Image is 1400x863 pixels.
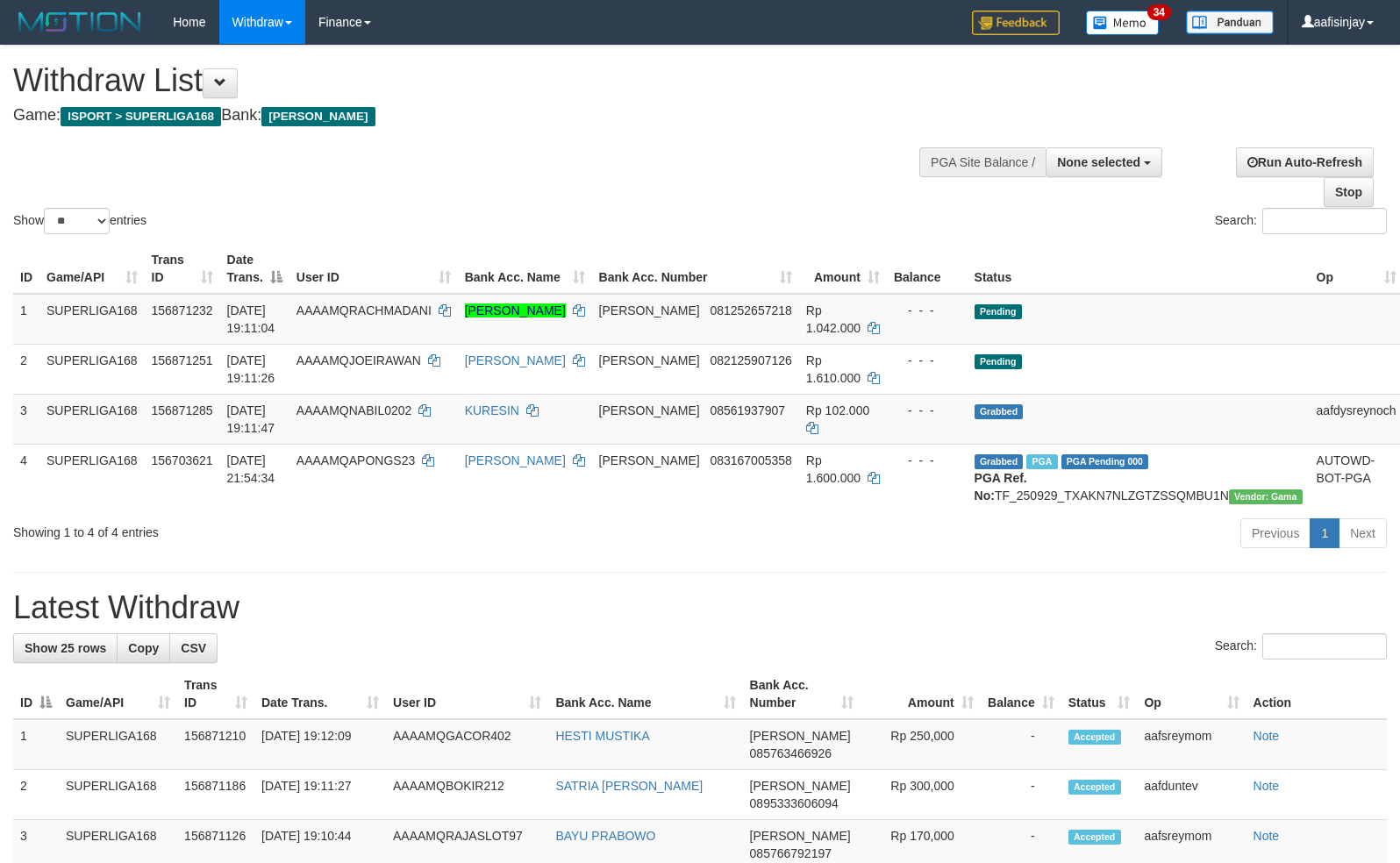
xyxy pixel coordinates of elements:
span: Show 25 rows [25,641,106,655]
img: Button%20Memo.svg [1086,11,1160,35]
span: [DATE] 19:11:26 [227,353,275,385]
img: MOTION_logo.png [13,9,146,35]
a: Stop [1324,177,1374,207]
a: Show 25 rows [13,633,118,663]
span: [PERSON_NAME] [599,353,700,367]
td: SUPERLIGA168 [39,394,145,444]
a: Run Auto-Refresh [1236,147,1374,177]
span: PGA Pending [1061,454,1149,469]
span: Rp 1.610.000 [806,353,861,385]
td: [DATE] 19:12:09 [254,719,386,770]
h4: Game: Bank: [13,107,916,125]
a: Note [1254,829,1280,843]
a: 1 [1310,518,1339,548]
span: Pending [975,304,1022,319]
td: Rp 250,000 [861,719,980,770]
td: SUPERLIGA168 [39,444,145,511]
th: Bank Acc. Number: activate to sort column ascending [743,669,861,719]
b: PGA Ref. No: [975,471,1027,503]
td: SUPERLIGA168 [59,719,177,770]
td: aafduntev [1137,770,1246,820]
td: 156871210 [177,719,254,770]
h1: Latest Withdraw [13,590,1387,625]
span: Rp 102.000 [806,403,869,417]
button: None selected [1046,147,1162,177]
th: Trans ID: activate to sort column ascending [145,244,220,294]
span: [PERSON_NAME] [599,403,700,417]
span: [PERSON_NAME] [750,779,851,793]
div: PGA Site Balance / [919,147,1046,177]
td: SUPERLIGA168 [39,294,145,345]
span: 156871232 [152,303,213,317]
span: AAAAMQAPONGS23 [296,453,415,467]
span: 156703621 [152,453,213,467]
td: AAAAMQBOKIR212 [386,770,548,820]
span: [PERSON_NAME] [750,729,851,743]
span: Grabbed [975,454,1024,469]
span: 156871251 [152,353,213,367]
th: ID: activate to sort column descending [13,669,59,719]
span: Copy 082125907126 to clipboard [710,353,791,367]
td: AAAAMQGACOR402 [386,719,548,770]
th: Date Trans.: activate to sort column ascending [254,669,386,719]
span: Copy 083167005358 to clipboard [710,453,791,467]
span: [DATE] 21:54:34 [227,453,275,485]
span: Accepted [1068,780,1121,795]
span: [DATE] 19:11:04 [227,303,275,335]
span: Copy 085763466926 to clipboard [750,746,832,760]
a: BAYU PRABOWO [555,829,655,843]
th: Status [968,244,1310,294]
td: 156871186 [177,770,254,820]
th: Op: activate to sort column ascending [1137,669,1246,719]
span: Copy 0895333606094 to clipboard [750,796,839,810]
th: Status: activate to sort column ascending [1061,669,1138,719]
a: Next [1339,518,1387,548]
a: [PERSON_NAME] [465,303,566,317]
th: User ID: activate to sort column ascending [289,244,458,294]
span: 34 [1147,4,1171,20]
span: [PERSON_NAME] [261,107,375,126]
span: Copy 08561937907 to clipboard [710,403,785,417]
td: 3 [13,394,39,444]
label: Search: [1215,208,1387,234]
th: Game/API: activate to sort column ascending [39,244,145,294]
td: 1 [13,294,39,345]
th: ID [13,244,39,294]
span: Copy 081252657218 to clipboard [710,303,791,317]
div: - - - [894,352,961,369]
span: Rp 1.042.000 [806,303,861,335]
span: Rp 1.600.000 [806,453,861,485]
td: 1 [13,719,59,770]
td: 4 [13,444,39,511]
th: Game/API: activate to sort column ascending [59,669,177,719]
a: KURESIN [465,403,519,417]
span: None selected [1057,155,1140,169]
td: Rp 300,000 [861,770,980,820]
span: Copy [128,641,159,655]
td: aafsreymom [1137,719,1246,770]
input: Search: [1262,208,1387,234]
img: Feedback.jpg [972,11,1060,35]
span: Accepted [1068,830,1121,845]
th: User ID: activate to sort column ascending [386,669,548,719]
th: Trans ID: activate to sort column ascending [177,669,254,719]
div: - - - [894,302,961,319]
img: panduan.png [1186,11,1274,34]
th: Balance: activate to sort column ascending [981,669,1061,719]
div: Showing 1 to 4 of 4 entries [13,517,570,541]
span: CSV [181,641,206,655]
th: Action [1246,669,1387,719]
th: Amount: activate to sort column ascending [861,669,980,719]
a: HESTI MUSTIKA [555,729,649,743]
td: - [981,719,1061,770]
th: Amount: activate to sort column ascending [799,244,887,294]
th: Bank Acc. Name: activate to sort column ascending [548,669,742,719]
a: SATRIA [PERSON_NAME] [555,779,703,793]
td: [DATE] 19:11:27 [254,770,386,820]
td: 2 [13,344,39,394]
span: Pending [975,354,1022,369]
select: Showentries [44,208,110,234]
span: AAAAMQJOEIRAWAN [296,353,421,367]
td: SUPERLIGA168 [59,770,177,820]
th: Bank Acc. Name: activate to sort column ascending [458,244,592,294]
